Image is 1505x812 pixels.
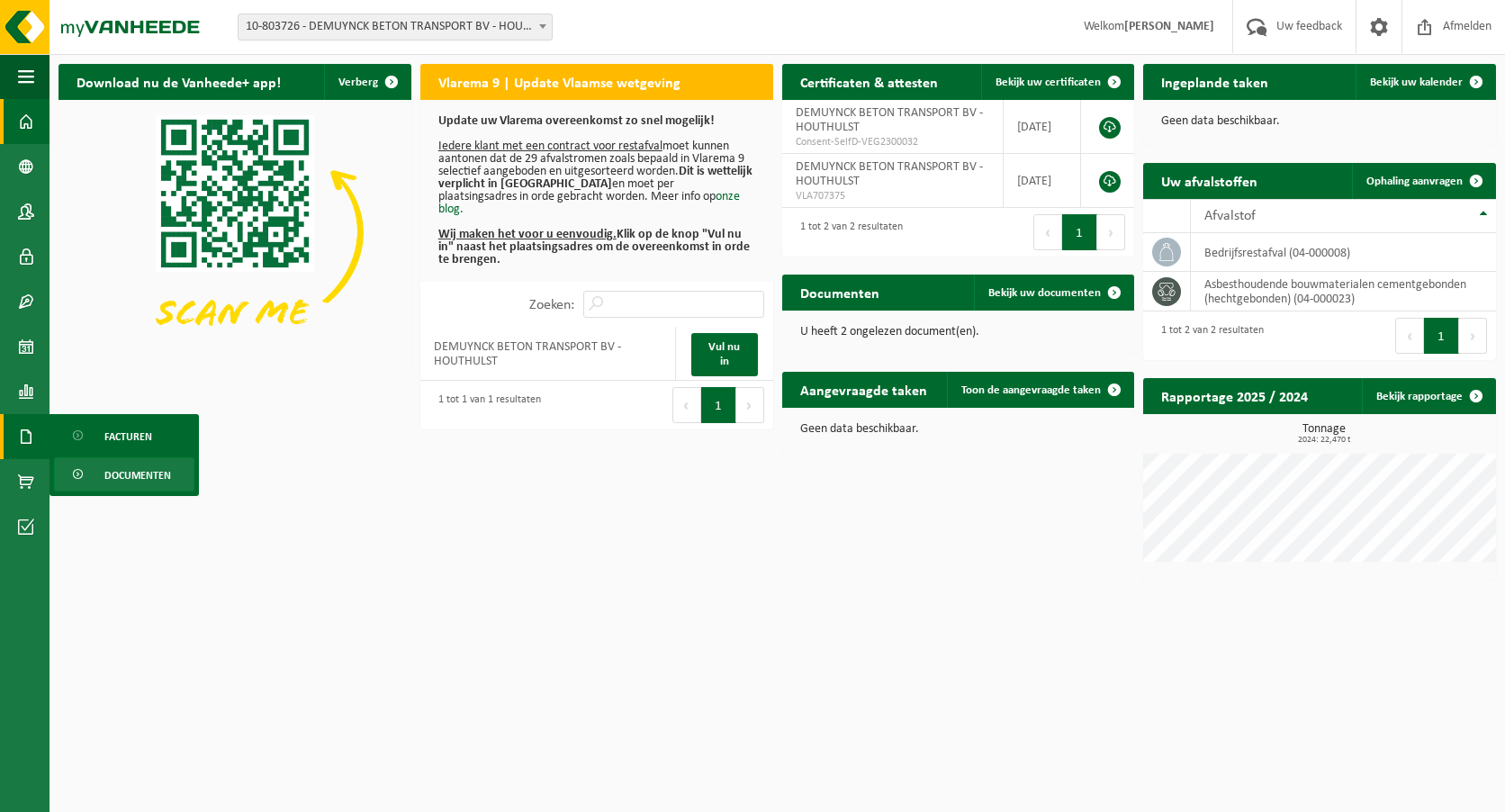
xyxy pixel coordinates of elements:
[438,228,750,266] b: Klik op de knop "Vul nu in" naast het plaatsingsadres om de overeenkomst in orde te brengen.
[1395,318,1424,354] button: Previous
[529,298,574,312] label: Zoeken:
[420,327,676,381] td: DEMUYNCK BETON TRANSPORT BV - HOUTHULST
[981,64,1132,100] a: Bekijk uw certificaten
[782,64,956,99] h2: Certificaten & attesten
[796,135,990,149] span: Consent-SelfD-VEG2300032
[1143,163,1275,198] h2: Uw afvalstoffen
[238,14,553,41] span: 10-803726 - DEMUYNCK BETON TRANSPORT BV - HOUTHULST
[1152,436,1496,445] span: 2024: 22,470 t
[691,333,758,376] a: Vul nu in
[1356,64,1494,100] a: Bekijk uw kalender
[736,387,764,423] button: Next
[438,115,755,266] p: moet kunnen aantonen dat de 29 afvalstromen zoals bepaald in Vlarema 9 selectief aangeboden en ui...
[947,372,1132,408] a: Toon de aangevraagde taken
[1204,209,1256,223] span: Afvalstof
[1352,163,1494,199] a: Ophaling aanvragen
[1033,214,1062,250] button: Previous
[1004,100,1081,154] td: [DATE]
[1161,115,1478,128] p: Geen data beschikbaar.
[1370,77,1463,88] span: Bekijk uw kalender
[429,385,541,425] div: 1 tot 1 van 1 resultaten
[1459,318,1487,354] button: Next
[796,189,990,203] span: VLA707375
[961,384,1101,396] span: Toon de aangevraagde taken
[791,212,903,252] div: 1 tot 2 van 2 resultaten
[974,275,1132,311] a: Bekijk uw documenten
[54,419,194,453] a: Facturen
[796,160,983,188] span: DEMUYNCK BETON TRANSPORT BV - HOUTHULST
[1362,378,1494,414] a: Bekijk rapportage
[1097,214,1125,250] button: Next
[1424,318,1459,354] button: 1
[438,190,740,216] a: onze blog.
[1124,20,1214,33] strong: [PERSON_NAME]
[1191,233,1496,272] td: bedrijfsrestafval (04-000008)
[59,100,411,365] img: Download de VHEPlus App
[1143,64,1286,99] h2: Ingeplande taken
[996,77,1101,88] span: Bekijk uw certificaten
[1152,423,1496,445] h3: Tonnage
[1143,378,1326,413] h2: Rapportage 2025 / 2024
[672,387,701,423] button: Previous
[782,372,945,407] h2: Aangevraagde taken
[1062,214,1097,250] button: 1
[104,458,171,492] span: Documenten
[54,457,194,492] a: Documenten
[239,14,552,40] span: 10-803726 - DEMUYNCK BETON TRANSPORT BV - HOUTHULST
[324,64,410,100] button: Verberg
[420,64,698,99] h2: Vlarema 9 | Update Vlaamse wetgeving
[338,77,378,88] span: Verberg
[800,423,1117,436] p: Geen data beschikbaar.
[701,387,736,423] button: 1
[438,228,617,241] u: Wij maken het voor u eenvoudig.
[988,287,1101,299] span: Bekijk uw documenten
[104,420,152,454] span: Facturen
[796,106,983,134] span: DEMUYNCK BETON TRANSPORT BV - HOUTHULST
[438,165,752,191] b: Dit is wettelijk verplicht in [GEOGRAPHIC_DATA]
[800,326,1117,338] p: U heeft 2 ongelezen document(en).
[1152,316,1264,356] div: 1 tot 2 van 2 resultaten
[1191,272,1496,311] td: asbesthoudende bouwmaterialen cementgebonden (hechtgebonden) (04-000023)
[1366,176,1463,187] span: Ophaling aanvragen
[438,114,715,128] b: Update uw Vlarema overeenkomst zo snel mogelijk!
[438,140,662,153] u: Iedere klant met een contract voor restafval
[782,275,897,310] h2: Documenten
[1004,154,1081,208] td: [DATE]
[59,64,299,99] h2: Download nu de Vanheede+ app!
